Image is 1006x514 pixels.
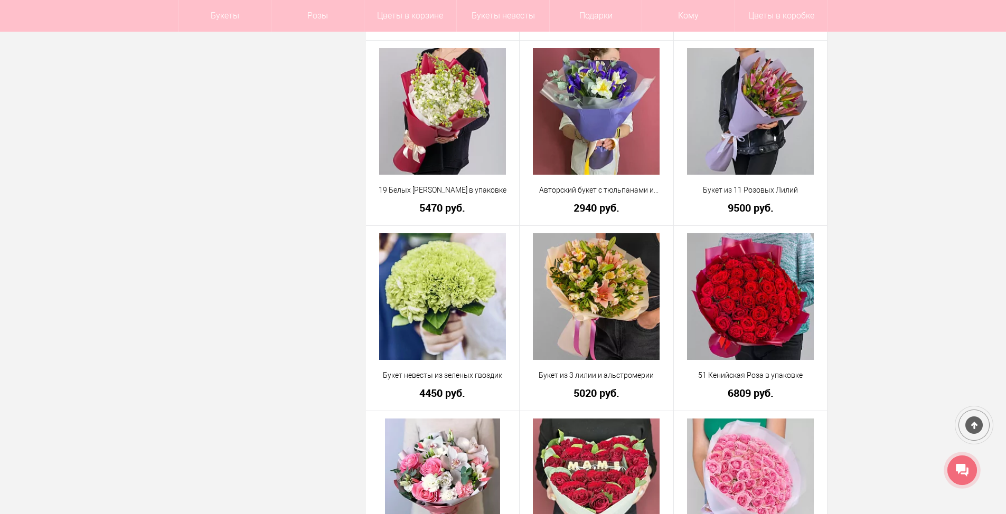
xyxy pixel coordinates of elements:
a: 19 Белых [PERSON_NAME] в упаковке [373,185,513,196]
img: Букет невесты из зеленых гвоздик [379,233,506,360]
a: 9500 руб. [681,202,821,213]
a: 4450 руб. [373,387,513,398]
img: Авторский букет с тюльпанами и ирисами [533,48,660,175]
a: Букет невесты из зеленых гвоздик [373,370,513,381]
a: Авторский букет с тюльпанами и [PERSON_NAME] [526,185,666,196]
img: Букет из 11 Розовых Лилий [687,48,814,175]
a: 6809 руб. [681,387,821,398]
a: 5020 руб. [526,387,666,398]
a: 51 Кенийская Роза в упаковке [681,370,821,381]
img: Букет из 3 лилии и альстромерии [533,233,660,360]
a: 5470 руб. [373,202,513,213]
img: 19 Белых Маттиол в упаковке [379,48,506,175]
a: 2940 руб. [526,202,666,213]
img: 51 Кенийская Роза в упаковке [687,233,814,360]
a: Букет из 11 Розовых Лилий [681,185,821,196]
a: Букет из 3 лилии и альстромерии [526,370,666,381]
